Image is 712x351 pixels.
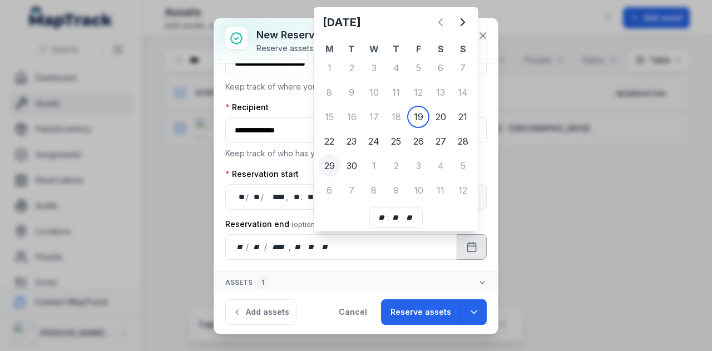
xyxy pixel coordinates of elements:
[318,11,474,202] div: September 2025
[318,81,340,103] div: 8
[429,11,452,33] button: Previous
[429,81,452,103] div: 13
[452,179,474,201] div: Sunday 12 October 2025
[286,191,289,202] div: ,
[246,241,250,253] div: /
[363,130,385,152] div: 24
[268,241,289,253] div: year,
[318,155,340,177] div: Monday 29 September 2025
[340,179,363,201] div: 7
[318,106,340,128] div: 15
[385,81,407,103] div: Thursday 11 September 2025
[429,179,452,201] div: Saturday 11 October 2025
[329,299,377,325] button: Cancel
[318,42,474,202] table: September 2025
[303,241,306,253] div: :
[407,155,429,177] div: Friday 3 October 2025
[340,155,363,177] div: Tuesday 30 September 2025
[264,241,268,253] div: /
[407,42,429,56] th: F
[318,155,340,177] div: 29
[385,130,407,152] div: Thursday 25 September 2025
[403,212,416,223] div: am/pm,
[292,241,303,253] div: hour,
[429,130,452,152] div: 27
[318,179,340,201] div: 6
[250,191,261,202] div: month,
[429,81,452,103] div: Saturday 13 September 2025
[235,241,246,253] div: day,
[407,179,429,201] div: Friday 10 October 2025
[429,155,452,177] div: Saturday 4 October 2025
[323,14,429,30] h2: [DATE]
[385,155,407,177] div: 2
[363,130,385,152] div: Wednesday 24 September 2025
[407,57,429,79] div: Friday 5 September 2025
[225,117,487,143] input: :r18:-form-item-label
[363,106,385,128] div: Wednesday 17 September 2025
[340,42,363,56] th: T
[452,106,474,128] div: 21
[318,57,340,79] div: 1
[385,57,407,79] div: 4
[385,42,407,56] th: T
[429,57,452,79] div: Saturday 6 September 2025
[407,130,429,152] div: 26
[429,155,452,177] div: 4
[363,155,385,177] div: 1
[390,212,401,223] div: minute,
[340,57,363,79] div: 2
[340,130,363,152] div: 23
[385,179,407,201] div: Thursday 9 October 2025
[452,81,474,103] div: 14
[387,212,390,223] div: :
[265,191,286,202] div: year,
[385,179,407,201] div: 9
[363,106,385,128] div: 17
[452,42,474,56] th: S
[452,57,474,79] div: 7
[429,106,452,128] div: Saturday 20 September 2025
[225,276,269,289] span: Assets
[407,57,429,79] div: 5
[363,179,385,201] div: Wednesday 8 October 2025
[225,169,299,180] label: Reservation start
[340,106,363,128] div: Tuesday 16 September 2025
[363,81,385,103] div: Wednesday 10 September 2025
[452,179,474,201] div: 12
[363,179,385,201] div: 8
[385,130,407,152] div: 25
[318,106,340,128] div: Monday 15 September 2025
[340,57,363,79] div: Tuesday 2 September 2025
[340,81,363,103] div: Tuesday 9 September 2025
[363,57,385,79] div: Wednesday 3 September 2025
[319,241,332,253] div: am/pm,
[452,155,474,177] div: 5
[385,81,407,103] div: 11
[452,130,474,152] div: 28
[407,155,429,177] div: 3
[381,299,461,325] button: Reserve assets
[318,42,340,56] th: M
[340,179,363,201] div: Tuesday 7 October 2025
[407,106,429,128] div: 19
[340,106,363,128] div: 16
[246,191,250,202] div: /
[225,81,487,93] p: Keep track of where your assets are located.
[235,191,246,202] div: day,
[452,155,474,177] div: Sunday 5 October 2025
[429,130,452,152] div: Saturday 27 September 2025
[385,106,407,128] div: 18
[250,241,265,253] div: month,
[318,130,340,152] div: Monday 22 September 2025
[256,43,404,54] div: Reserve assets for a person or location.
[304,191,315,202] div: minute,
[407,179,429,201] div: 10
[429,42,452,56] th: S
[407,81,429,103] div: 12
[452,81,474,103] div: Sunday 14 September 2025
[340,81,363,103] div: 9
[318,81,340,103] div: Monday 8 September 2025
[261,191,265,202] div: /
[318,57,340,79] div: Monday 1 September 2025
